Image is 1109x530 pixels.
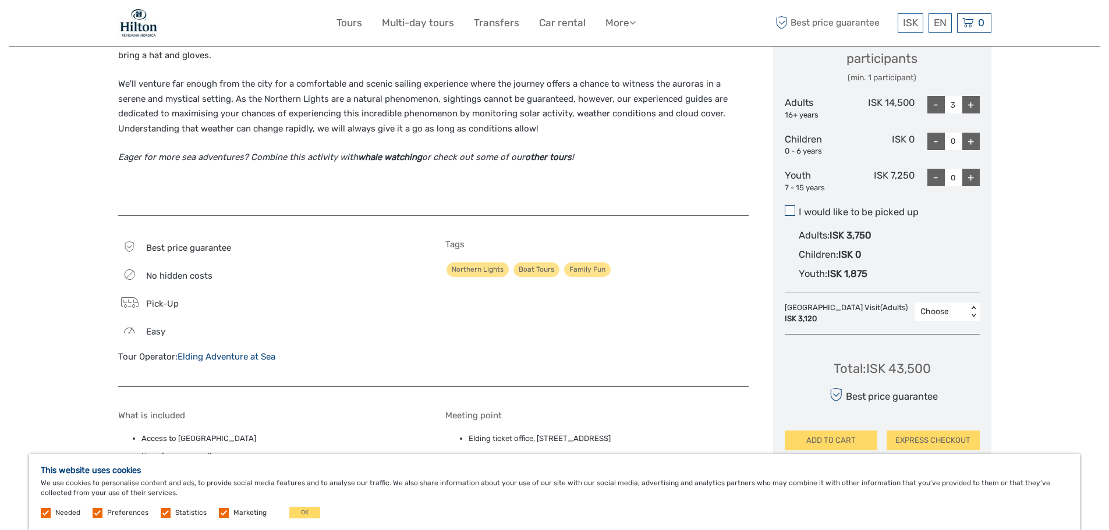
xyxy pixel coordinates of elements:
div: - [927,133,945,150]
span: Easy [146,326,165,337]
h5: Tags [445,239,749,250]
span: Pick-Up [146,298,179,309]
img: 1846-e7c6c28a-36f7-44b6-aaf6-bfd1581794f2_logo_small.jpg [118,9,159,37]
div: Total : ISK 43,500 [834,360,931,378]
div: Tour Operator: [118,351,421,363]
div: 7 - 15 years [785,183,850,194]
div: + [962,169,980,186]
span: ISK [903,17,918,29]
div: Best price guarantee [826,385,937,405]
span: Best price guarantee [146,243,231,253]
div: We use cookies to personalise content and ads, to provide social media features and to analyse ou... [29,454,1080,530]
label: Statistics [175,508,207,518]
span: Youth : [799,268,827,279]
a: Elding Adventure at Sea [178,351,275,362]
div: ISK 0 [849,133,915,157]
div: [GEOGRAPHIC_DATA] Visit (Adults) [785,303,913,325]
li: Access to [GEOGRAPHIC_DATA] [141,432,421,445]
div: ISK 14,500 [849,96,915,120]
div: Youth [785,169,850,193]
a: Boat Tours [513,262,559,277]
a: Northern Lights [447,262,509,277]
div: 0 - 6 years [785,146,850,157]
button: OK [289,507,320,518]
h5: What is included [118,410,421,421]
strong: whale watching [358,152,422,162]
label: Marketing [233,508,267,518]
label: Preferences [107,508,148,518]
div: + [962,133,980,150]
div: < > [968,306,978,318]
div: Choose [920,306,962,318]
div: 16+ years [785,110,850,121]
h5: Meeting point [445,410,749,421]
a: Transfers [474,15,519,31]
div: ISK 7,250 [849,169,915,193]
div: (min. 1 participant) [785,72,980,84]
div: ISK 3,120 [785,314,908,325]
div: EN [929,13,952,33]
button: EXPRESS CHECKOUT [887,431,980,450]
div: Children [785,133,850,157]
button: ADD TO CART [785,431,878,450]
div: + [962,96,980,113]
span: ISK 3,750 [830,230,871,241]
div: Adults [785,96,850,120]
span: Best price guarantee [773,13,895,33]
label: Needed [55,508,80,518]
em: or check out some of our [422,152,525,162]
span: No hidden costs [146,271,212,281]
a: Multi-day tours [382,15,454,31]
a: Tours [336,15,362,31]
span: ISK 1,875 [827,268,867,279]
label: I would like to be picked up [785,205,980,219]
span: ISK 0 [838,249,861,260]
span: Children : [799,249,838,260]
span: 0 [976,17,986,29]
li: Use of warm overalls [141,450,421,463]
em: ! [572,152,574,162]
strong: other tours [525,152,572,162]
h5: This website uses cookies [41,465,1068,475]
div: - [927,169,945,186]
a: More [605,15,636,31]
li: Elding ticket office, [STREET_ADDRESS] [469,432,749,445]
div: Select the number of participants [785,31,980,84]
p: We'll venture far enough from the city for a comfortable and scenic sailing experience where the ... [118,77,749,136]
em: Eager for more sea adventures? Combine this activity with [118,152,358,162]
a: Family Fun [564,262,611,277]
span: Adults : [799,230,830,241]
div: - [927,96,945,113]
a: Car rental [539,15,586,31]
